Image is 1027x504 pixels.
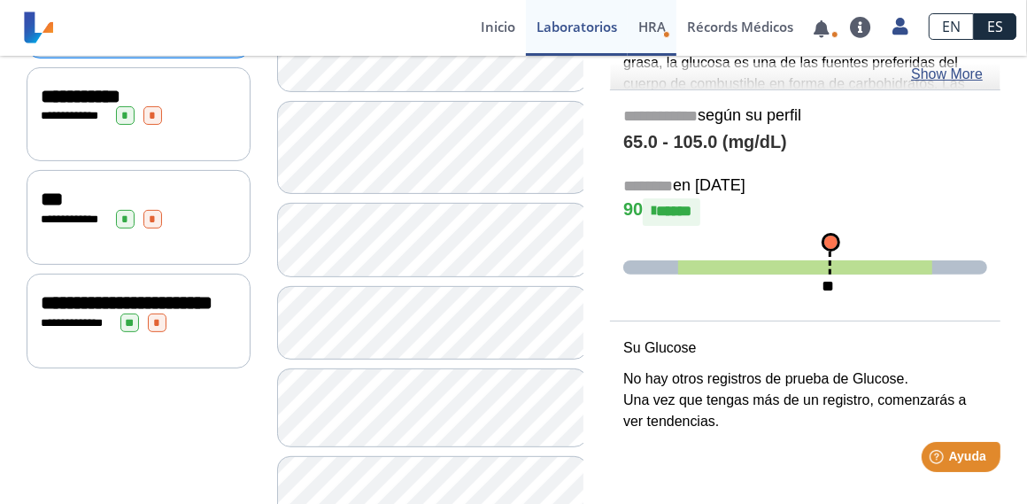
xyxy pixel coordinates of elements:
[623,368,987,432] p: No hay otros registros de prueba de Glucose. Una vez que tengas más de un registro, comenzarás a ...
[911,64,983,85] a: Show More
[623,176,987,197] h5: en [DATE]
[623,132,987,153] h4: 65.0 - 105.0 (mg/dL)
[929,13,974,40] a: EN
[623,337,987,359] p: Su Glucose
[869,435,1008,485] iframe: Help widget launcher
[638,18,666,35] span: HRA
[623,198,987,225] h4: 90
[623,106,987,127] h5: según su perfil
[974,13,1016,40] a: ES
